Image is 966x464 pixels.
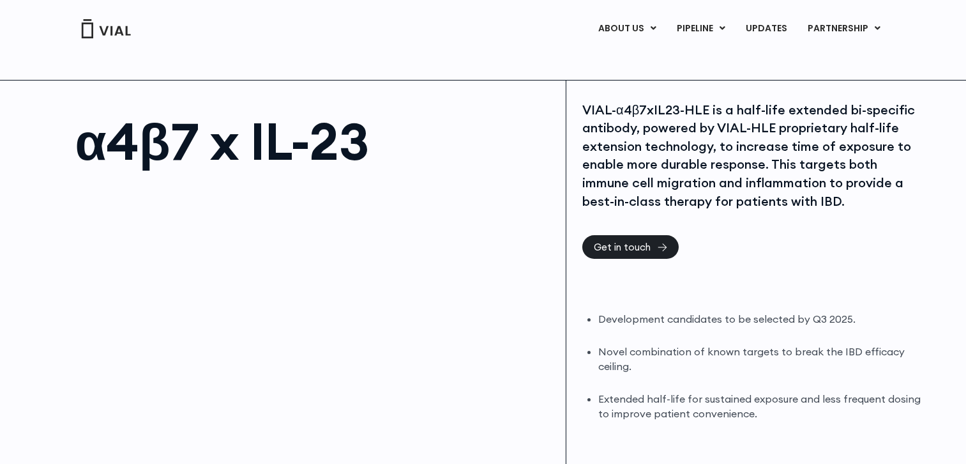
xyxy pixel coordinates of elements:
a: PIPELINEMenu Toggle [667,18,735,40]
a: Get in touch [582,235,679,259]
img: Vial Logo [80,19,132,38]
h1: α4β7 x IL-23 [75,116,554,167]
li: Development candidates to be selected by Q3 2025. [598,312,923,327]
span: Get in touch [594,242,651,252]
a: UPDATES [736,18,797,40]
a: ABOUT USMenu Toggle [588,18,666,40]
div: VIAL-α4β7xIL23-HLE is a half-life extended bi-specific antibody, powered by VIAL-HLE proprietary ... [582,101,923,211]
li: Extended half-life for sustained exposure and less frequent dosing to improve patient convenience. [598,392,923,421]
a: PARTNERSHIPMenu Toggle [797,18,891,40]
li: Novel combination of known targets to break the IBD efficacy ceiling. [598,344,923,374]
